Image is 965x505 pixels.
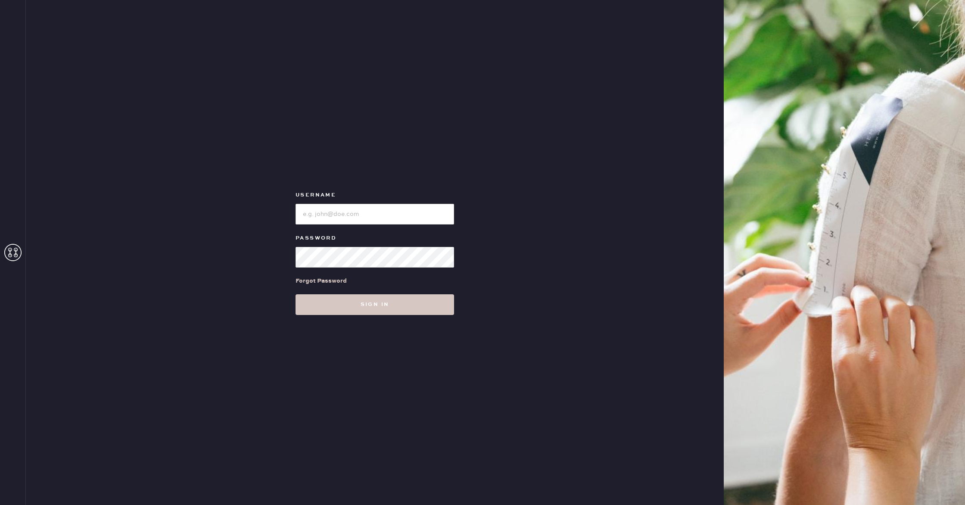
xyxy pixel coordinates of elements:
[296,276,347,286] div: Forgot Password
[296,190,454,200] label: Username
[296,268,347,294] a: Forgot Password
[296,204,454,224] input: e.g. john@doe.com
[296,233,454,243] label: Password
[296,294,454,315] button: Sign in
